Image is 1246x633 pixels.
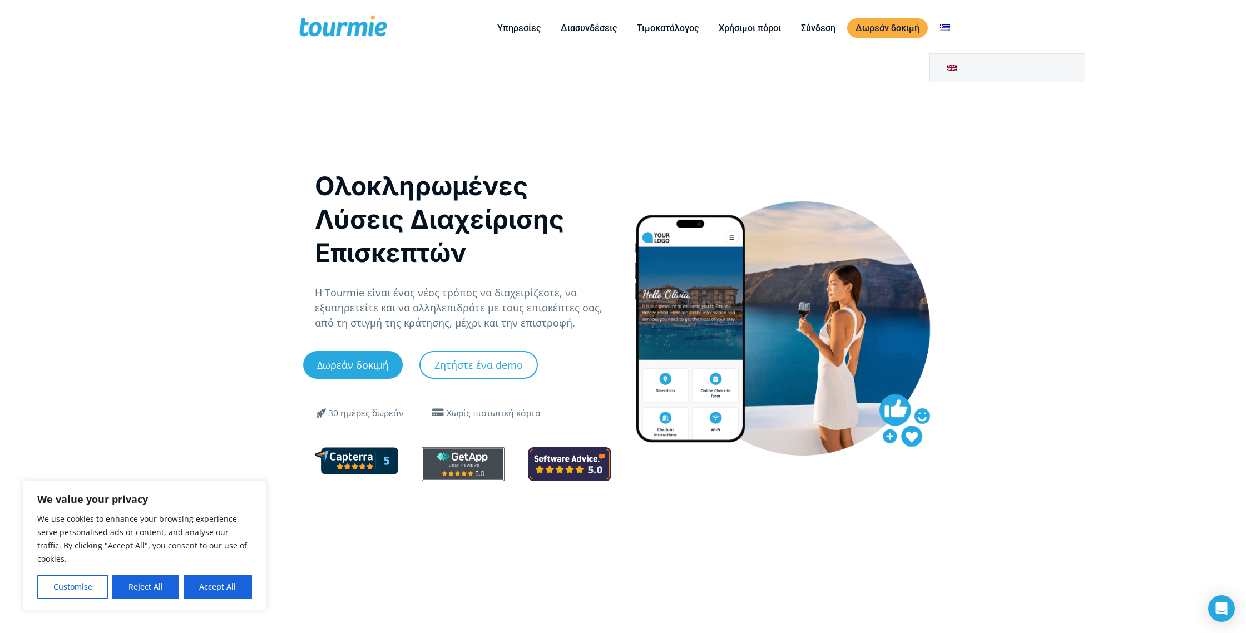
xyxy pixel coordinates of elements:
a: Υπηρεσίες [489,21,549,35]
h1: Ολοκληρωμένες Λύσεις Διαχείρισης Επισκεπτών [315,169,611,269]
p: Η Tourmie είναι ένας νέος τρόπος να διαχειρίζεστε, να εξυπηρετείτε και να αλληλεπιδράτε με τους ε... [315,285,611,330]
span:  [429,408,447,417]
a: Σύνδεση [793,21,844,35]
span:  [308,406,335,419]
a: Διασυνδέσεις [552,21,625,35]
div: 30 ημέρες δωρεάν [328,407,404,420]
div: Open Intercom Messenger [1208,595,1235,622]
button: Accept All [184,575,252,599]
a: Τιμοκατάλογος [629,21,707,35]
div: Χωρίς πιστωτική κάρτα [447,407,541,420]
button: Reject All [112,575,179,599]
a: Δωρεάν δοκιμή [847,18,928,38]
p: We use cookies to enhance your browsing experience, serve personalised ads or content, and analys... [37,512,252,566]
a: Χρήσιμοι πόροι [710,21,789,35]
a: Ζητήστε ένα demo [419,351,538,379]
button: Customise [37,575,108,599]
p: We value your privacy [37,492,252,506]
a: Δωρεάν δοκιμή [303,351,403,379]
